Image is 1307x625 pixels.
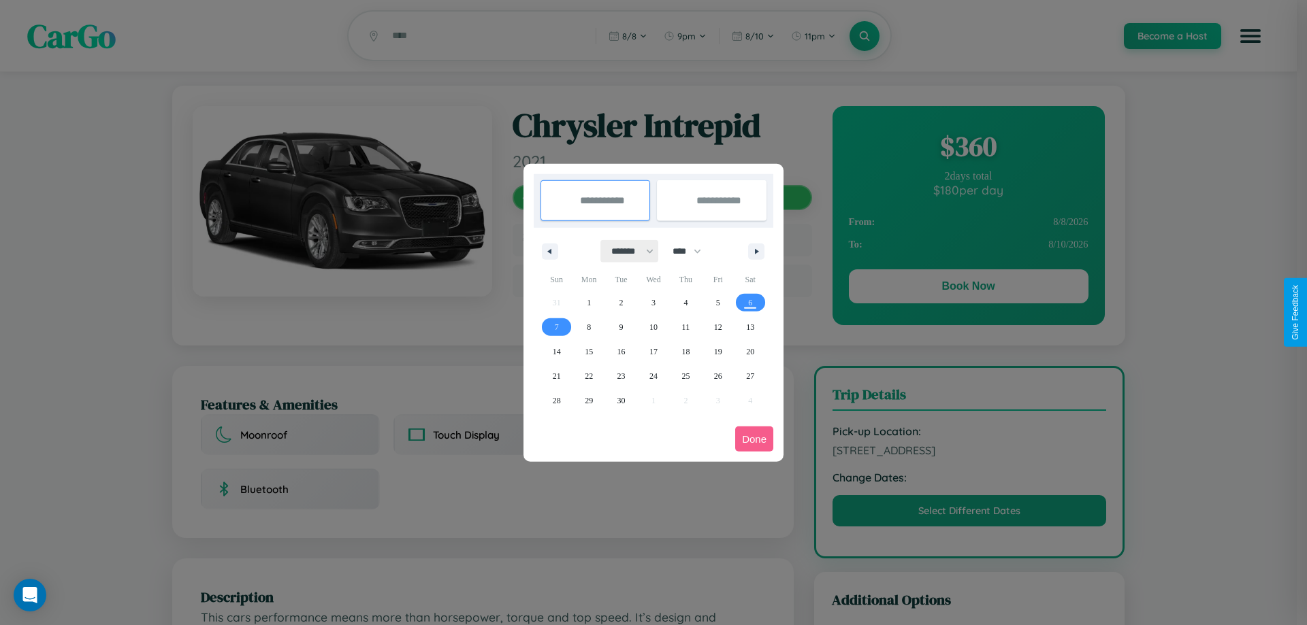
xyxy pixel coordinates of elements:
button: 3 [637,290,669,315]
button: 26 [702,364,734,388]
span: 6 [748,290,752,315]
button: 30 [605,388,637,413]
button: 24 [637,364,669,388]
button: 2 [605,290,637,315]
span: 13 [746,315,754,339]
span: 12 [714,315,722,339]
span: 8 [587,315,591,339]
button: 27 [735,364,767,388]
div: Open Intercom Messenger [14,579,46,611]
span: Sun [540,269,572,290]
span: 20 [746,339,754,364]
span: 16 [617,339,626,364]
button: 28 [540,388,572,413]
span: 18 [681,339,690,364]
span: 23 [617,364,626,388]
button: 5 [702,290,734,315]
span: 7 [555,315,559,339]
button: 22 [572,364,604,388]
button: 25 [670,364,702,388]
span: Fri [702,269,734,290]
span: Tue [605,269,637,290]
span: 4 [683,290,688,315]
button: Done [735,426,773,452]
button: 14 [540,339,572,364]
button: 9 [605,315,637,339]
span: 30 [617,388,626,413]
span: 10 [649,315,658,339]
span: 14 [553,339,561,364]
div: Give Feedback [1291,285,1300,340]
span: 28 [553,388,561,413]
span: 1 [587,290,591,315]
span: 5 [716,290,720,315]
button: 4 [670,290,702,315]
button: 6 [735,290,767,315]
span: 9 [619,315,624,339]
button: 8 [572,315,604,339]
button: 18 [670,339,702,364]
button: 17 [637,339,669,364]
span: Thu [670,269,702,290]
span: 29 [585,388,593,413]
span: 22 [585,364,593,388]
span: 2 [619,290,624,315]
button: 29 [572,388,604,413]
button: 20 [735,339,767,364]
span: 11 [682,315,690,339]
button: 11 [670,315,702,339]
button: 15 [572,339,604,364]
button: 10 [637,315,669,339]
span: 21 [553,364,561,388]
span: Sat [735,269,767,290]
span: 26 [714,364,722,388]
span: Wed [637,269,669,290]
span: 19 [714,339,722,364]
button: 12 [702,315,734,339]
button: 7 [540,315,572,339]
span: 3 [651,290,656,315]
button: 16 [605,339,637,364]
button: 23 [605,364,637,388]
button: 13 [735,315,767,339]
span: 15 [585,339,593,364]
span: 17 [649,339,658,364]
span: Mon [572,269,604,290]
button: 1 [572,290,604,315]
span: 24 [649,364,658,388]
button: 21 [540,364,572,388]
span: 25 [681,364,690,388]
button: 19 [702,339,734,364]
span: 27 [746,364,754,388]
